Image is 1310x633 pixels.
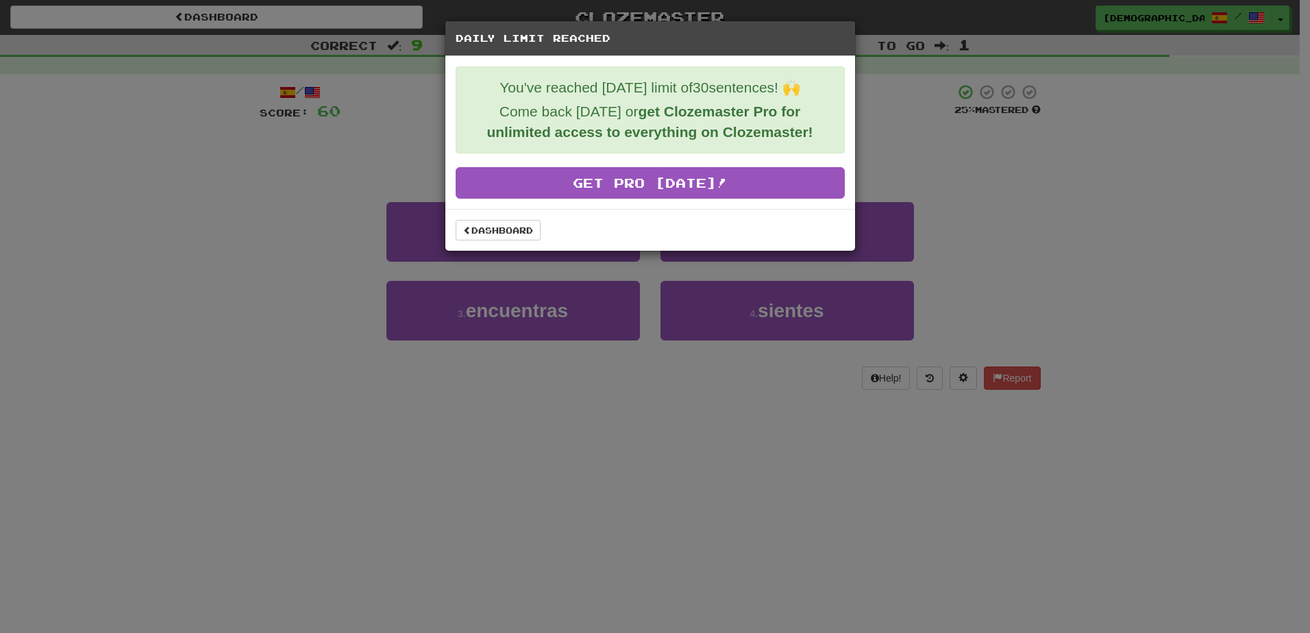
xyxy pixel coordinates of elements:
a: Dashboard [456,220,541,240]
a: Get Pro [DATE]! [456,167,845,199]
p: Come back [DATE] or [467,101,834,142]
strong: get Clozemaster Pro for unlimited access to everything on Clozemaster! [486,103,813,140]
p: You've reached [DATE] limit of 30 sentences! 🙌 [467,77,834,98]
h5: Daily Limit Reached [456,32,845,45]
